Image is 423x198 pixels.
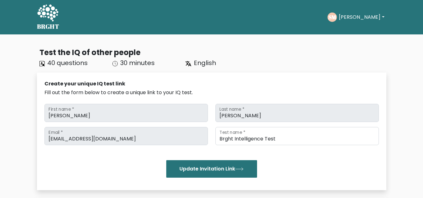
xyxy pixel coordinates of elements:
a: BRGHT [37,3,59,32]
span: 30 minutes [120,58,155,67]
div: Fill out the form below to create a unique link to your IQ test. [44,89,379,96]
input: Last name [215,104,379,122]
div: Create your unique IQ test link [44,80,379,88]
input: First name [44,104,208,122]
input: Test name [215,127,379,145]
button: Update Invitation Link [166,160,257,178]
input: Email [44,127,208,145]
h5: BRGHT [37,23,59,30]
span: English [194,58,216,67]
div: Test the IQ of other people [39,47,386,58]
button: [PERSON_NAME] [337,13,386,21]
text: SM [328,13,336,21]
span: 40 questions [47,58,88,67]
